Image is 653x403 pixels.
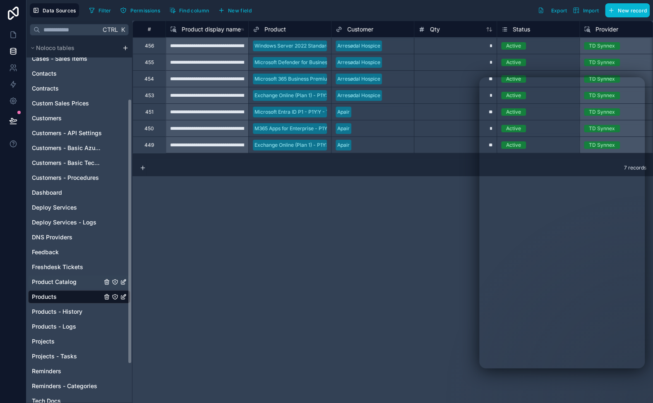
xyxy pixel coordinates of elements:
[430,25,440,33] span: Qty
[602,3,650,17] a: New record
[254,42,445,50] div: Windows Server 2022 Standard - 8 Core License Pack 3 Year - P3Y: - TD Synnex
[145,92,154,99] div: 453
[254,59,398,66] div: Microsoft Defender for Business servers - P1Y:Y - TD Synnex
[506,59,521,66] div: Active
[337,108,350,116] div: Apair
[117,4,163,17] button: Permissions
[117,4,166,17] a: Permissions
[98,7,111,14] span: Filter
[337,75,380,83] div: Arresødal Hospice
[145,59,154,66] div: 455
[120,27,126,33] span: K
[264,25,286,33] span: Product
[254,141,362,149] div: Exchange Online (Plan 1) - P1Y:M - TD Synnex
[337,125,350,132] div: Apair
[583,7,599,14] span: Import
[570,3,602,17] button: Import
[254,125,364,132] div: M365 Apps for Enterprise - P1Y:M - TD Synnex
[102,24,119,35] span: Ctrl
[506,75,521,83] div: Active
[130,7,160,14] span: Permissions
[551,7,567,14] span: Export
[145,109,154,115] div: 451
[347,25,373,33] span: Customer
[86,4,114,17] button: Filter
[254,92,361,99] div: Exchange Online (Plan 1) - P1Y:Y - TD Synnex
[595,25,618,33] span: Provider
[215,4,254,17] button: New field
[43,7,76,14] span: Data Sources
[337,42,380,50] div: Arresødal Hospice
[337,141,350,149] div: Apair
[513,25,530,33] span: Status
[228,7,252,14] span: New field
[166,4,212,17] button: Find column
[179,7,209,14] span: Find column
[182,25,241,33] span: Product display name
[625,375,645,395] iframe: Intercom live chat
[30,3,79,17] button: Data Sources
[506,42,521,50] div: Active
[479,77,645,368] iframe: Intercom live chat
[535,3,570,17] button: Export
[605,3,650,17] button: New record
[144,142,154,148] div: 449
[337,59,380,66] div: Arresødal Hospice
[618,7,647,14] span: New record
[144,125,154,132] div: 450
[139,26,159,32] div: #
[254,75,380,83] div: Microsoft 365 Business Premium - P1Y:Y - TD Synnex
[337,92,380,99] div: Arresødal Hospice
[145,43,154,49] div: 456
[254,108,352,116] div: Microsoft Entra ID P1 - P1Y:Y - TD Synnex
[144,76,154,82] div: 454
